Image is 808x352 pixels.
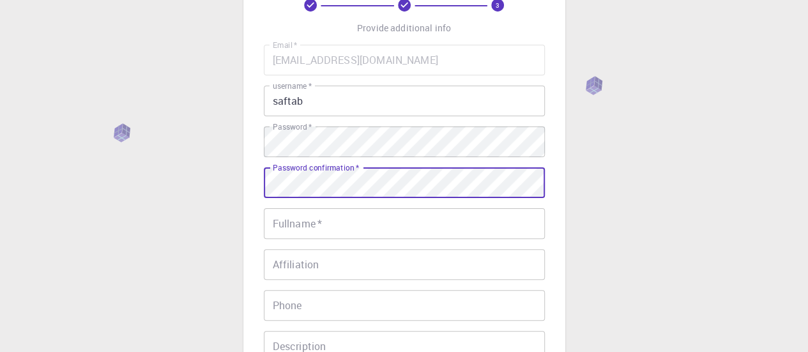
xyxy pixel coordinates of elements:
label: Password [273,121,312,132]
label: username [273,80,312,91]
label: Email [273,40,297,50]
label: Password confirmation [273,162,359,173]
text: 3 [496,1,499,10]
p: Provide additional info [357,22,451,34]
